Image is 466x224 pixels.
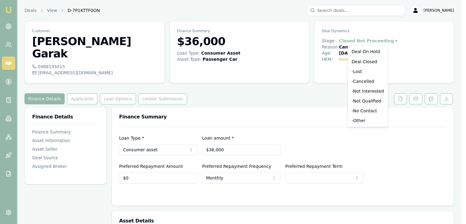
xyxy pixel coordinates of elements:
[349,86,386,96] div: - Not Interested
[349,57,386,67] div: Deal Closed
[349,47,386,56] div: Deal On Hold
[349,116,386,126] div: - Other
[349,106,386,116] div: - No Contact
[349,96,386,106] div: - Not Qualified
[347,45,388,127] div: Closed Not Proceeding
[349,67,386,76] div: - Lost
[349,76,386,86] div: - Cancelled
